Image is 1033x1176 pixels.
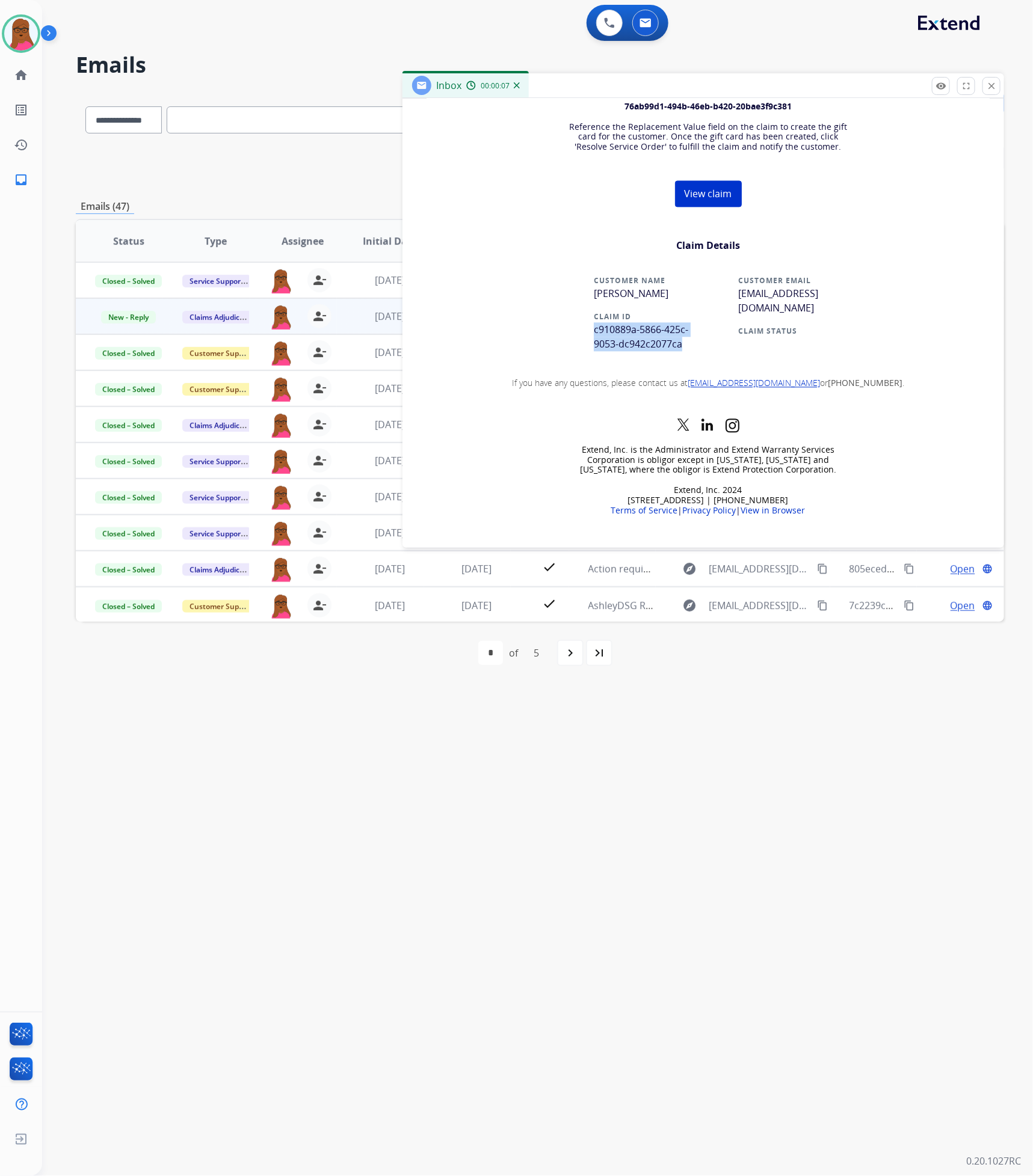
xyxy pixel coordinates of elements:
[828,378,902,389] strong: [PHONE_NUMBER]
[951,562,975,576] span: Open
[624,101,792,112] strong: 76ab99d1-494b-46eb-b420-20bae3f9c381
[709,598,810,613] span: [EMAIL_ADDRESS][DOMAIN_NAME]
[375,490,405,503] span: [DATE]
[904,600,914,611] mat-icon: content_copy
[269,304,293,329] img: agent-avatar
[542,560,557,574] mat-icon: check
[182,275,251,287] span: Service Support
[682,562,697,576] mat-icon: explore
[936,81,946,91] mat-icon: remove_red_eye
[986,81,997,91] mat-icon: close
[182,491,251,504] span: Service Support
[282,234,324,248] span: Assignee
[182,311,265,323] span: Claims Adjudication
[461,562,492,575] span: [DATE]
[433,379,984,389] p: If you have any questions, please contact us at or .
[436,79,461,92] span: Inbox
[982,600,993,611] mat-icon: language
[966,1154,1021,1169] p: 0.20.1027RC
[4,17,38,51] img: avatar
[95,275,162,287] span: Closed – Solved
[14,103,28,117] mat-icon: list_alt
[95,491,162,504] span: Closed – Solved
[312,309,327,323] mat-icon: person_remove
[269,485,293,510] img: agent-avatar
[675,181,742,207] a: View claim
[509,646,518,660] div: of
[375,599,405,612] span: [DATE]
[741,505,806,516] a: View in Browser
[542,596,557,611] mat-icon: check
[682,598,697,613] mat-icon: explore
[594,276,665,286] strong: CUSTOMER NAME
[182,419,265,432] span: Claims Adjudication
[312,381,327,396] mat-icon: person_remove
[375,310,405,323] span: [DATE]
[685,188,732,201] span: View claim
[961,81,972,91] mat-icon: fullscreen
[269,340,293,366] img: agent-avatar
[95,563,162,576] span: Closed – Solved
[375,346,405,359] span: [DATE]
[951,598,975,613] span: Open
[564,123,853,153] p: Reference the Replacement Value field on the claim to create the gift card for the customer. Once...
[904,563,914,574] mat-icon: content_copy
[95,455,162,468] span: Closed – Solved
[269,521,293,546] img: agent-avatar
[205,234,227,248] span: Type
[580,444,836,496] span: Extend, Inc. is the Administrator and Extend Warranty Services Corporation is obligor except in [...
[312,562,327,576] mat-icon: person_remove
[594,323,688,351] span: c910889a-5866-425c-9053-dc942c2077ca
[688,378,820,389] a: [EMAIL_ADDRESS][DOMAIN_NAME]
[982,563,993,574] mat-icon: language
[269,557,293,582] img: agent-avatar
[375,274,405,287] span: [DATE]
[269,449,293,474] img: agent-avatar
[524,641,549,665] div: 5
[363,234,417,248] span: Initial Date
[375,382,405,395] span: [DATE]
[312,273,327,287] mat-icon: person_remove
[95,347,162,360] span: Closed – Solved
[461,599,492,612] span: [DATE]
[182,455,251,468] span: Service Support
[676,239,740,253] strong: Claim Details
[375,562,405,575] span: [DATE]
[312,489,327,504] mat-icon: person_remove
[611,505,678,516] a: Terms of Service
[611,505,806,516] span: | |
[76,199,134,214] p: Emails (47)
[182,563,265,576] span: Claims Adjudication
[375,454,405,467] span: [DATE]
[628,495,789,506] span: [STREET_ADDRESS] | [PHONE_NUMBER]
[76,53,1004,77] h2: Emails
[113,234,144,248] span: Status
[312,598,327,613] mat-icon: person_remove
[312,453,327,468] mat-icon: person_remove
[269,593,293,619] img: agent-avatar
[738,287,818,315] span: [EMAIL_ADDRESS][DOMAIN_NAME]
[738,326,797,337] strong: CLAIM STATUS
[95,419,162,432] span: Closed – Solved
[312,417,327,432] mat-icon: person_remove
[269,268,293,293] img: agent-avatar
[95,527,162,540] span: Closed – Solved
[726,419,739,433] img: Instagram
[817,600,828,611] mat-icon: content_copy
[14,138,28,152] mat-icon: history
[312,345,327,360] mat-icon: person_remove
[312,525,327,540] mat-icon: person_remove
[592,646,606,660] mat-icon: last_page
[375,526,405,539] span: [DATE]
[182,600,261,613] span: Customer Support
[677,419,689,431] img: Twitter
[95,383,162,396] span: Closed – Solved
[817,563,828,574] mat-icon: content_copy
[738,276,811,286] strong: CUSTOMER EMAIL
[588,599,700,612] span: AshleyDSG Replacement
[269,376,293,402] img: agent-avatar
[683,505,736,516] a: Privacy Policy
[702,419,714,432] img: LinkedIn
[95,600,162,613] span: Closed – Solved
[594,287,668,301] span: [PERSON_NAME]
